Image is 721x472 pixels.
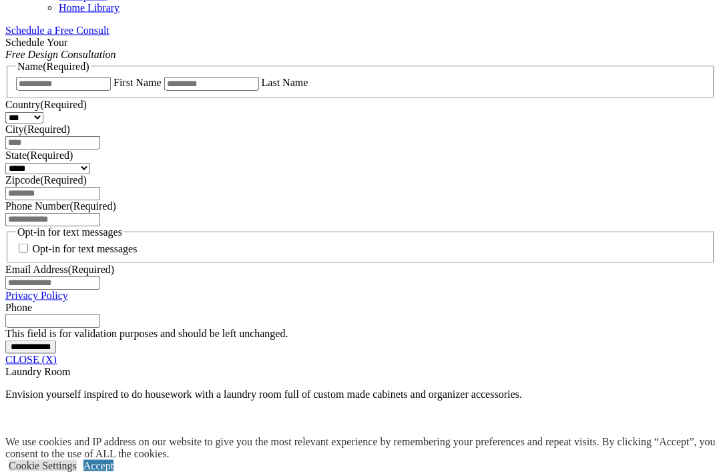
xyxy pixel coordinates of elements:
label: Country [5,99,87,110]
a: Privacy Policy [5,290,68,301]
label: Last Name [262,77,308,88]
a: Schedule a Free Consult (opens a dropdown menu) [5,25,109,36]
span: (Required) [40,174,86,186]
label: State [5,150,73,161]
span: (Required) [40,99,86,110]
a: Accept [83,460,113,471]
a: Cookie Settings [9,460,77,471]
span: (Required) [43,61,89,72]
span: Schedule Your [5,37,116,60]
label: Phone Number [5,200,116,212]
legend: Name [16,61,91,73]
legend: Opt-in for text messages [16,226,124,238]
span: Laundry Room [5,366,70,377]
span: (Required) [69,200,115,212]
label: Opt-in for text messages [33,244,138,255]
label: First Name [113,77,162,88]
span: (Required) [68,264,114,275]
div: This field is for validation purposes and should be left unchanged. [5,328,716,340]
div: We use cookies and IP address on our website to give you the most relevant experience by remember... [5,436,721,460]
span: (Required) [27,150,73,161]
a: CLOSE (X) [5,354,57,365]
a: Home Library [59,2,119,13]
label: Zipcode [5,174,87,186]
em: Free Design Consultation [5,49,116,60]
label: City [5,124,70,135]
span: (Required) [24,124,70,135]
label: Phone [5,302,32,313]
p: Envision yourself inspired to do housework with a laundry room full of custom made cabinets and o... [5,389,716,401]
label: Email Address [5,264,114,275]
